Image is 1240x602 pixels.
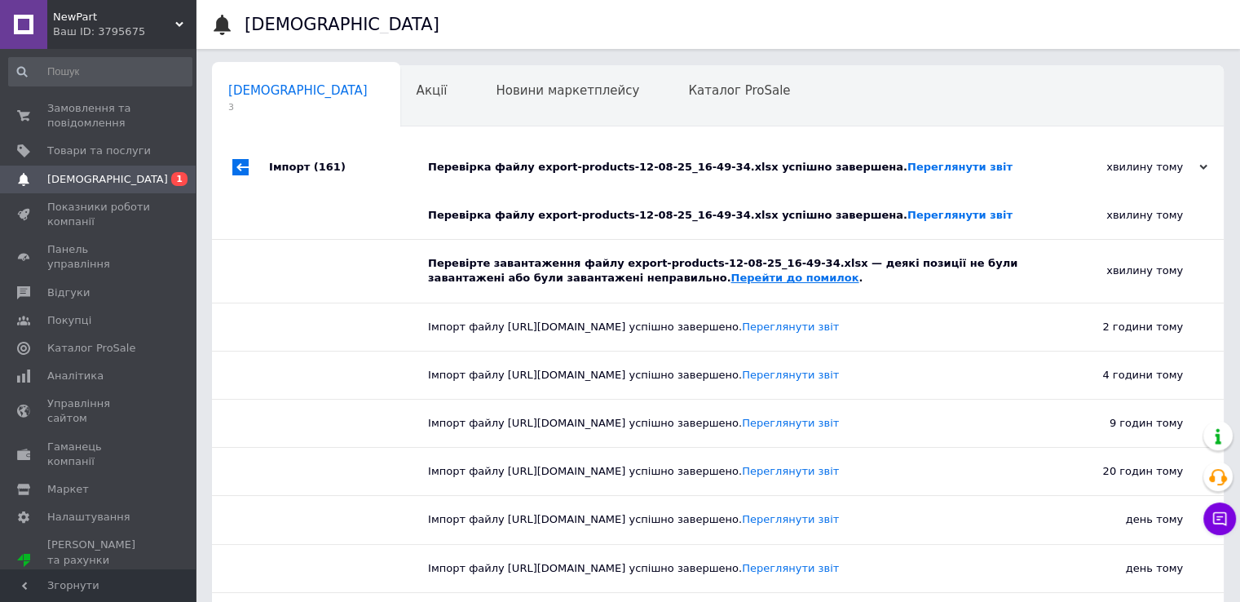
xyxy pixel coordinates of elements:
[428,208,1020,223] div: Перевірка файлу export-products-12-08-25_16-49-34.xlsx успішно завершена.
[1020,303,1224,351] div: 2 години тому
[245,15,439,34] h1: [DEMOGRAPHIC_DATA]
[1020,352,1224,399] div: 4 години тому
[314,161,346,173] span: (161)
[742,562,839,574] a: Переглянути звіт
[496,83,639,98] span: Новини маркетплейсу
[688,83,790,98] span: Каталог ProSale
[742,513,839,525] a: Переглянути звіт
[730,272,858,284] a: Перейти до помилок
[428,512,1020,527] div: Імпорт файлу [URL][DOMAIN_NAME] успішно завершено.
[269,143,428,192] div: Імпорт
[428,320,1020,334] div: Імпорт файлу [URL][DOMAIN_NAME] успішно завершено.
[1020,240,1224,302] div: хвилину тому
[47,482,89,497] span: Маркет
[428,256,1020,286] div: Перевірте завантаження файлу export-products-12-08-25_16-49-34.xlsx — деякі позиції не були заван...
[47,440,151,469] span: Гаманець компанії
[1203,502,1236,535] button: Чат з покупцем
[742,417,839,429] a: Переглянути звіт
[47,510,130,525] span: Налаштування
[907,161,1013,173] a: Переглянути звіт
[1020,496,1224,543] div: день тому
[428,464,1020,479] div: Імпорт файлу [URL][DOMAIN_NAME] успішно завершено.
[1020,192,1224,239] div: хвилину тому
[47,313,91,328] span: Покупці
[53,24,196,39] div: Ваш ID: 3795675
[228,83,368,98] span: [DEMOGRAPHIC_DATA]
[742,369,839,381] a: Переглянути звіт
[428,368,1020,383] div: Імпорт файлу [URL][DOMAIN_NAME] успішно завершено.
[47,172,168,187] span: [DEMOGRAPHIC_DATA]
[428,416,1020,431] div: Імпорт файлу [URL][DOMAIN_NAME] успішно завершено.
[47,369,104,383] span: Аналітика
[47,200,151,229] span: Показники роботи компанії
[47,144,151,158] span: Товари та послуги
[47,538,151,582] span: [PERSON_NAME] та рахунки
[1044,160,1207,175] div: хвилину тому
[428,561,1020,576] div: Імпорт файлу [URL][DOMAIN_NAME] успішно завершено.
[47,101,151,131] span: Замовлення та повідомлення
[742,465,839,477] a: Переглянути звіт
[417,83,448,98] span: Акції
[742,321,839,333] a: Переглянути звіт
[47,568,151,582] div: Prom топ
[1020,545,1224,592] div: день тому
[47,341,135,356] span: Каталог ProSale
[1020,448,1224,495] div: 20 годин тому
[47,286,90,300] span: Відгуки
[47,396,151,426] span: Управління сайтом
[171,172,188,186] span: 1
[228,101,368,113] span: 3
[8,57,192,86] input: Пошук
[428,160,1044,175] div: Перевірка файлу export-products-12-08-25_16-49-34.xlsx успішно завершена.
[53,10,175,24] span: NewPart
[47,242,151,272] span: Панель управління
[1020,400,1224,447] div: 9 годин тому
[907,209,1013,221] a: Переглянути звіт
